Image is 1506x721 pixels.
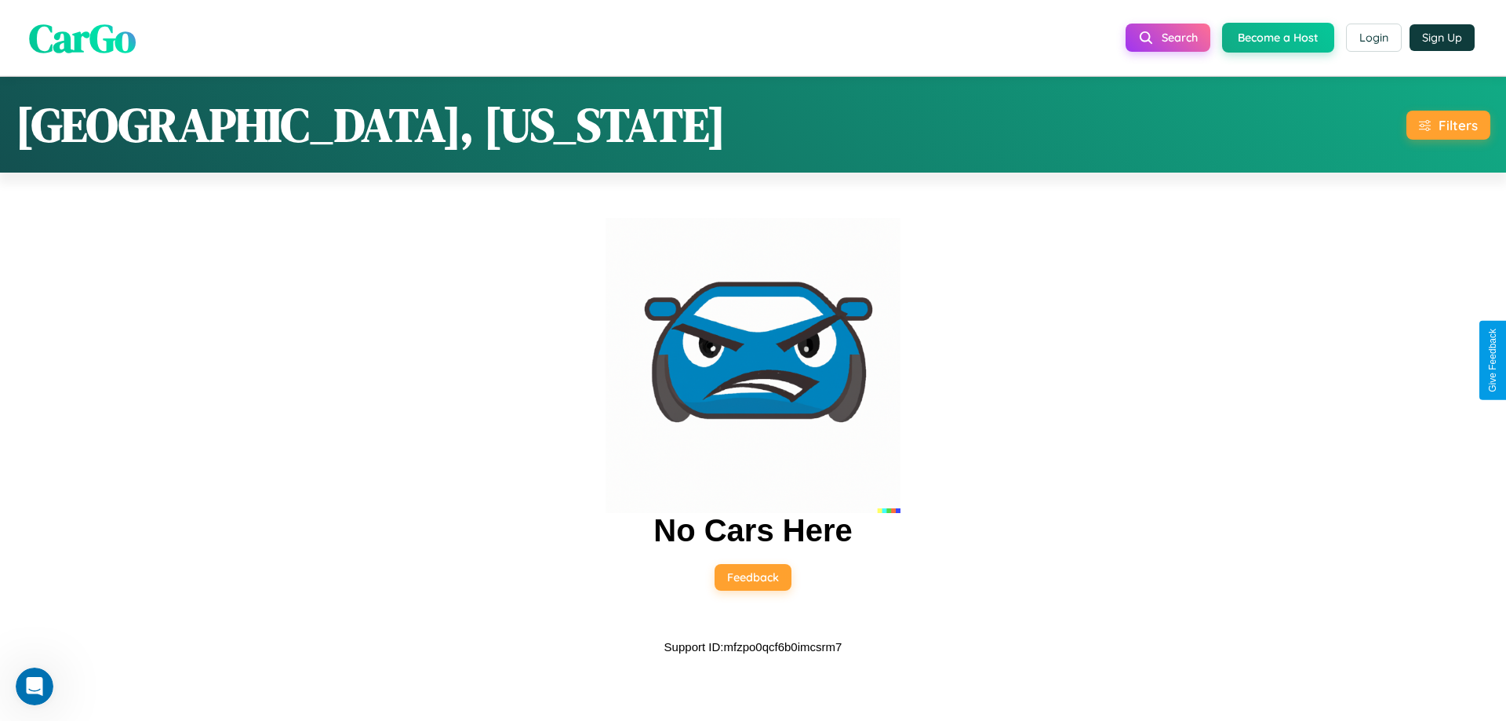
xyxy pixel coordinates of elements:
span: Search [1162,31,1198,45]
p: Support ID: mfzpo0qcf6b0imcsrm7 [664,636,842,657]
button: Filters [1406,111,1490,140]
button: Sign Up [1410,24,1475,51]
button: Become a Host [1222,23,1334,53]
span: CarGo [29,10,136,64]
button: Login [1346,24,1402,52]
iframe: Intercom live chat [16,668,53,705]
div: Give Feedback [1487,329,1498,392]
button: Feedback [715,564,791,591]
button: Search [1126,24,1210,52]
h1: [GEOGRAPHIC_DATA], [US_STATE] [16,93,726,157]
h2: No Cars Here [653,513,852,548]
div: Filters [1439,117,1478,133]
img: car [606,218,900,513]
